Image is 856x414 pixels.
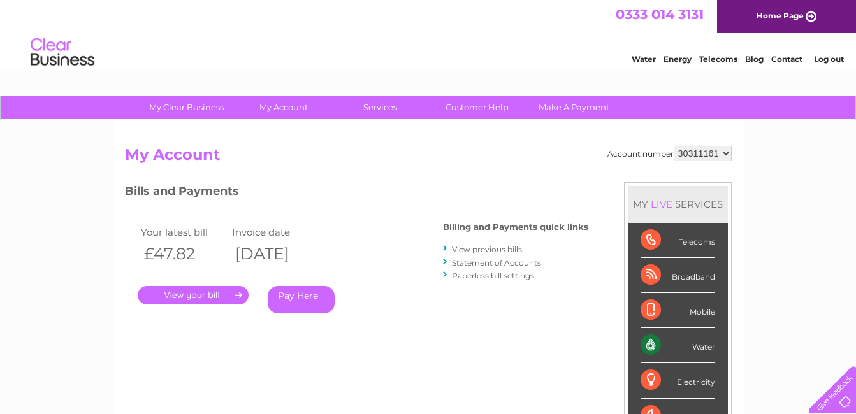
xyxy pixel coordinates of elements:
a: Customer Help [424,96,530,119]
h3: Bills and Payments [125,182,588,204]
a: Blog [745,54,764,64]
a: 0333 014 3131 [616,6,704,22]
a: My Clear Business [134,96,239,119]
a: My Account [231,96,336,119]
h2: My Account [125,146,732,170]
h4: Billing and Payments quick links [443,222,588,232]
div: LIVE [648,198,675,210]
a: . [138,286,249,304]
td: Your latest bill [138,224,229,241]
div: Electricity [641,363,715,398]
img: logo.png [30,33,95,72]
a: Make A Payment [521,96,627,119]
th: £47.82 [138,241,229,267]
div: Mobile [641,293,715,328]
a: Statement of Accounts [452,258,541,268]
a: Services [328,96,433,119]
a: Pay Here [268,286,335,313]
div: Water [641,328,715,363]
td: Invoice date [229,224,321,241]
div: MY SERVICES [628,186,728,222]
a: Water [632,54,656,64]
a: Log out [814,54,844,64]
a: Telecoms [699,54,737,64]
a: Contact [771,54,802,64]
a: Paperless bill settings [452,271,534,280]
a: View previous bills [452,245,522,254]
a: Energy [664,54,692,64]
div: Clear Business is a trading name of Verastar Limited (registered in [GEOGRAPHIC_DATA] No. 3667643... [127,7,730,62]
div: Broadband [641,258,715,293]
div: Account number [607,146,732,161]
th: [DATE] [229,241,321,267]
div: Telecoms [641,223,715,258]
